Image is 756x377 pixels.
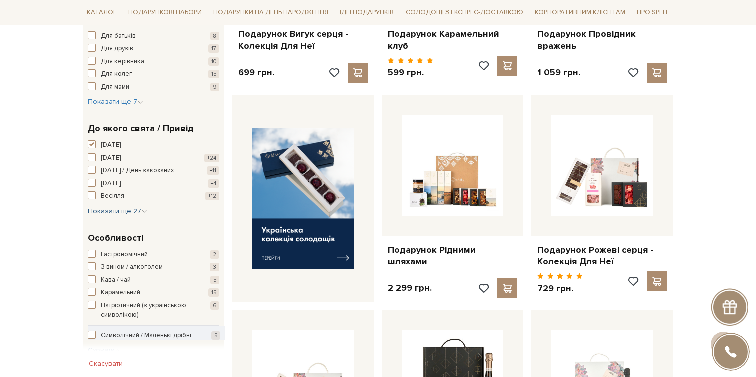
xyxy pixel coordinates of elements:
a: Подарунок Карамельний клуб [388,28,517,52]
span: 15 [208,70,219,78]
span: Для керівника [101,57,144,67]
span: Символічний / Маленькі дрібні [101,331,191,341]
p: 729 грн. [537,283,583,294]
button: Для батьків 8 [88,31,219,41]
span: [DATE] / День закоханих [101,166,174,176]
button: Для мами 9 [88,82,219,92]
span: Гастрономічний [101,250,148,260]
button: Сховати [88,345,121,355]
button: Кава / чай 5 [88,275,219,285]
span: Для мами [101,82,129,92]
span: 5 [210,276,219,284]
span: Карамельний [101,288,140,298]
a: Подарунок Рідними шляхами [388,244,517,268]
button: [DATE] / День закоханих +11 [88,166,219,176]
button: Весілля +12 [88,191,219,201]
button: З вином / алкоголем 3 [88,262,219,272]
span: Кава / чай [101,275,131,285]
span: Для друзів [101,44,133,54]
span: 6 [210,301,219,310]
a: Подарунок Провідник вражень [537,28,667,52]
button: Гастрономічний 2 [88,250,219,260]
span: 2 [210,250,219,259]
button: Карамельний 15 [88,288,219,298]
button: [DATE] +24 [88,153,219,163]
span: 10 [208,57,219,66]
span: [DATE] [101,140,121,150]
button: Для керівника 10 [88,57,219,67]
span: Показати ще 7 [88,97,143,106]
p: 1 059 грн. [537,67,580,78]
span: З вином / алкоголем [101,262,163,272]
a: Солодощі з експрес-доставкою [402,4,527,21]
span: 17 [208,44,219,53]
button: Показати ще 27 [88,206,147,216]
span: До якого свята / Привід [88,122,194,135]
span: 15 [208,288,219,297]
span: Подарунки на День народження [209,5,332,20]
button: Для колег 15 [88,69,219,79]
span: [DATE] [101,153,121,163]
span: +24 [204,154,219,162]
button: Показати ще 7 [88,97,143,107]
button: Скасувати [83,356,129,372]
span: 8 [210,32,219,40]
a: Подарунок Рожеві серця - Колекція Для Неї [537,244,667,268]
span: Патріотичний (з українською символікою) [101,301,192,320]
span: Про Spell [633,5,673,20]
span: Особливості [88,231,143,245]
span: Каталог [83,5,121,20]
p: 2 299 грн. [388,282,432,294]
p: 599 грн. [388,67,433,78]
span: +12 [205,192,219,200]
span: 3 [210,263,219,271]
button: Символічний / Маленькі дрібні 5 [88,331,220,341]
span: 5 [211,331,220,340]
span: 9 [210,83,219,91]
button: [DATE] +4 [88,179,219,189]
span: Подарункові набори [124,5,206,20]
p: 699 грн. [238,67,274,78]
button: Для друзів 17 [88,44,219,54]
span: Для колег [101,69,132,79]
img: banner [252,128,354,269]
span: [DATE] [101,179,121,189]
span: Весілля [101,191,124,201]
button: Патріотичний (з українською символікою) 6 [88,301,219,320]
span: Ідеї подарунків [336,5,398,20]
a: Корпоративним клієнтам [531,4,629,21]
span: Показати ще 27 [88,207,147,215]
span: +11 [207,166,219,175]
span: Сховати [88,346,121,354]
button: [DATE] [88,140,219,150]
a: Подарунок Вигук серця - Колекція Для Неї [238,28,368,52]
span: +4 [208,179,219,188]
span: Для батьків [101,31,136,41]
